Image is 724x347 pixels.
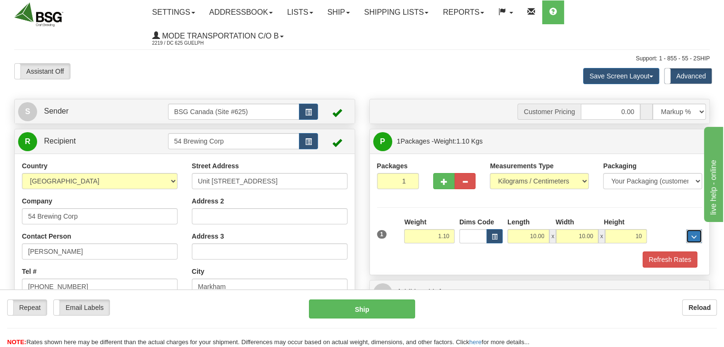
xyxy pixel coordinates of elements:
[436,0,491,24] a: Reports
[15,64,70,79] label: Assistant Off
[643,251,697,268] button: Refresh Rates
[22,161,48,171] label: Country
[192,231,224,241] label: Address 3
[507,217,530,227] label: Length
[7,338,26,346] span: NOTE:
[14,2,63,27] img: logo2219.jpg
[22,196,52,206] label: Company
[309,299,416,318] button: Ship
[18,102,168,121] a: S Sender
[688,304,711,311] b: Reload
[192,267,204,276] label: City
[555,217,574,227] label: Width
[373,132,706,151] a: P 1Packages -Weight:1.10 Kgs
[549,229,556,243] span: x
[192,161,239,171] label: Street Address
[604,217,625,227] label: Height
[145,24,291,48] a: Mode Transportation c/o B 2219 / DC 625 Guelph
[459,217,494,227] label: Dims Code
[583,68,659,84] button: Save Screen Layout
[192,173,347,189] input: Enter a location
[373,132,392,151] span: P
[22,267,37,276] label: Tel #
[490,161,554,171] label: Measurements Type
[377,230,387,239] span: 1
[44,107,69,115] span: Sender
[168,104,299,120] input: Sender Id
[397,132,483,151] span: Packages -
[192,196,224,206] label: Address 2
[8,300,47,315] label: Repeat
[682,299,717,316] button: Reload
[373,283,706,302] a: IAdditional Info
[145,0,202,24] a: Settings
[18,132,37,151] span: R
[469,338,482,346] a: here
[160,32,279,40] span: Mode Transportation c/o B
[18,102,37,121] span: S
[598,229,605,243] span: x
[54,300,109,315] label: Email Labels
[202,0,280,24] a: Addressbook
[320,0,357,24] a: Ship
[434,137,482,145] span: Weight:
[7,6,88,17] div: live help - online
[168,133,299,149] input: Recipient Id
[603,161,636,171] label: Packaging
[14,55,710,63] div: Support: 1 - 855 - 55 - 2SHIP
[152,39,224,48] span: 2219 / DC 625 Guelph
[404,217,426,227] label: Weight
[702,125,723,222] iframe: chat widget
[456,137,469,145] span: 1.10
[517,104,580,120] span: Customer Pricing
[280,0,320,24] a: Lists
[664,68,712,84] label: Advanced
[373,283,392,302] span: I
[397,137,401,145] span: 1
[471,137,483,145] span: Kgs
[18,132,151,151] a: R Recipient
[377,161,408,171] label: Packages
[44,137,76,145] span: Recipient
[357,0,436,24] a: Shipping lists
[686,229,702,243] div: ...
[22,231,71,241] label: Contact Person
